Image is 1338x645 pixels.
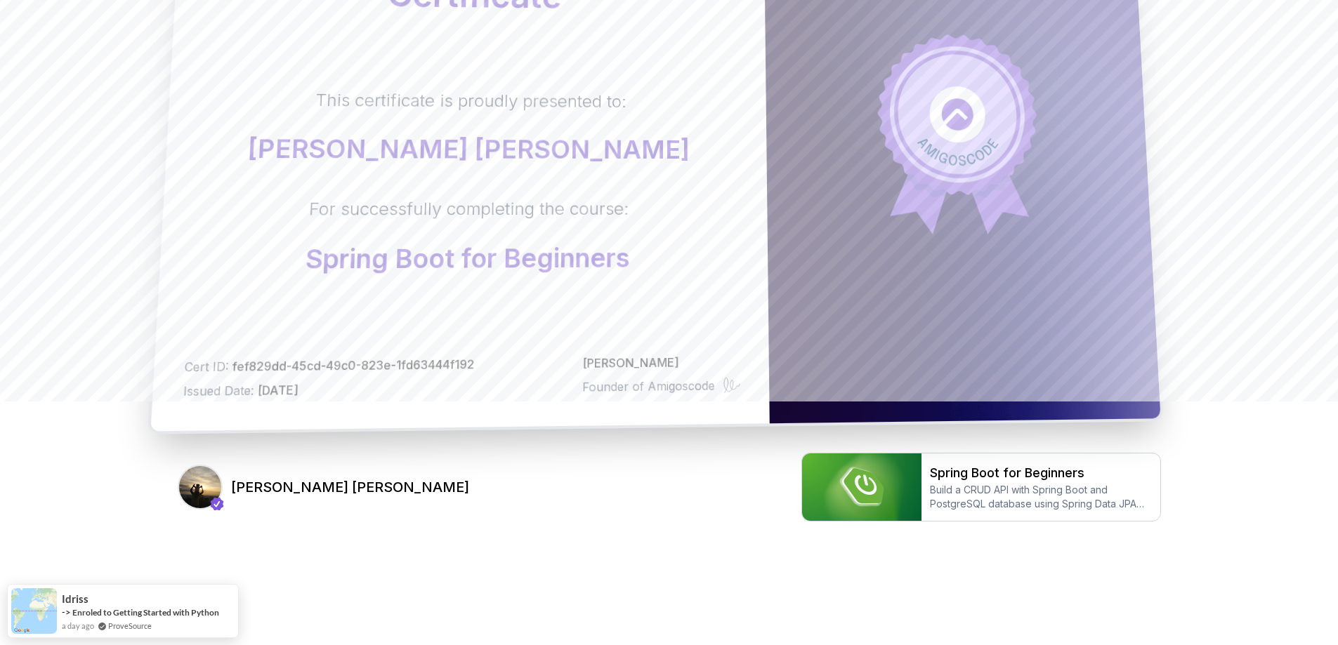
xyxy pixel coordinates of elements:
[247,134,690,164] p: [PERSON_NAME] [PERSON_NAME]
[179,466,221,508] img: BALIGUAT, JUSTINE JERALD Y.
[62,593,88,605] span: idriss
[184,355,474,376] p: Cert ID:
[231,477,469,497] h3: [PERSON_NAME] [PERSON_NAME]
[108,620,152,632] a: ProveSource
[11,588,57,634] img: provesource social proof notification image
[930,463,1152,483] h2: Spring Boot for Beginners
[582,353,740,372] p: [PERSON_NAME]
[307,197,629,220] p: For successfully completing the course:
[801,453,1161,521] a: course thumbnailSpring Boot for BeginnersBuild a CRUD API with Spring Boot and PostgreSQL databas...
[232,357,474,374] span: fef829dd-45cd-49c0-823e-1fd63444f192
[257,383,299,398] span: [DATE]
[582,377,715,396] p: Founder of Amigoscode
[183,379,474,400] p: Issued Date:
[305,244,629,274] p: Spring Boot for Beginners
[930,483,1152,511] p: Build a CRUD API with Spring Boot and PostgreSQL database using Spring Data JPA and Spring AI
[62,606,71,618] span: ->
[249,88,689,113] p: This certificate is proudly presented to:
[72,607,219,618] a: Enroled to Getting Started with Python
[802,453,921,521] img: course thumbnail
[62,620,94,632] span: a day ago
